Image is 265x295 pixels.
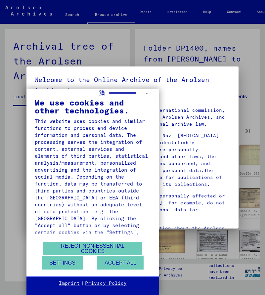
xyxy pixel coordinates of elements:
div: This website uses cookies and similar functions to process end device information and personal da... [35,118,151,271]
button: Accept all [97,256,144,270]
a: Imprint [59,280,80,287]
button: Settings [42,256,83,270]
div: We use cookies and other technologies. [35,99,151,114]
a: Privacy Policy [85,280,127,287]
button: Reject non-essential cookies [43,242,142,255]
